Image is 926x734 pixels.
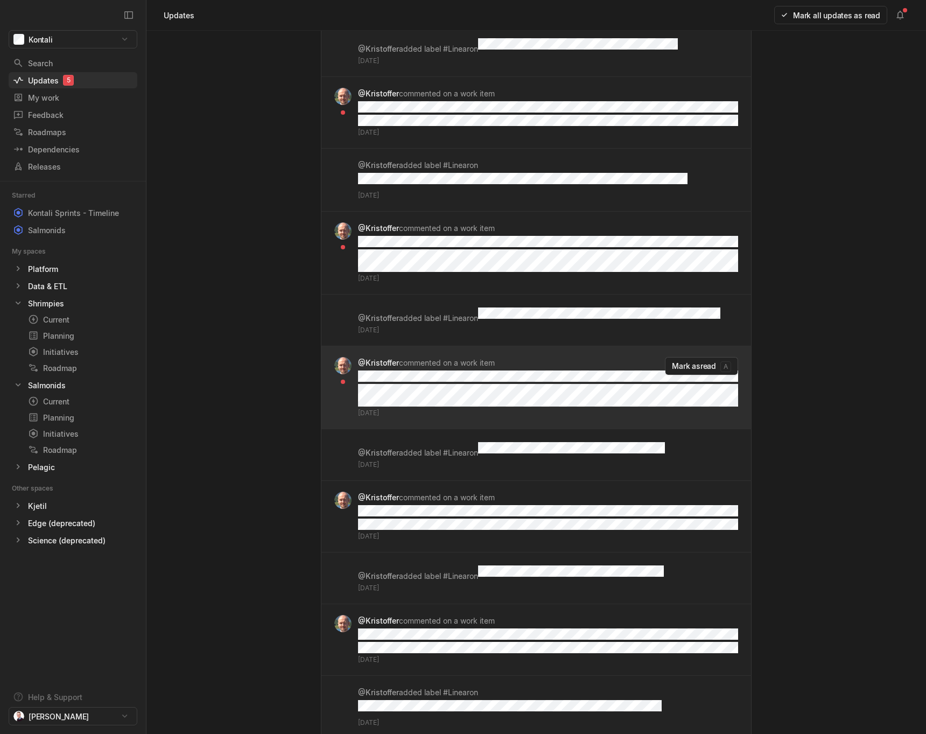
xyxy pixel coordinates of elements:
div: Starred [12,190,48,201]
span: Mark as read [672,361,716,371]
a: Kontali Sprints - Timeline [9,205,137,220]
a: Salmonids [9,378,137,393]
strong: @Kristoffer [358,160,399,170]
a: @Kristofferadded label #Linearon[DATE] [321,553,751,604]
img: profile.jpeg [334,492,352,509]
div: Roadmap [28,444,133,456]
span: [DATE] [358,325,379,335]
div: on [358,36,738,66]
div: Initiatives [28,346,133,358]
strong: @Kristoffer [358,44,399,53]
a: Roadmaps [9,124,137,140]
div: Releases [13,161,133,172]
span: [DATE] [358,460,379,470]
button: [PERSON_NAME] [9,707,137,725]
p: added label #Linear [358,448,469,457]
a: Platform [9,261,137,276]
div: Kjetil [28,500,47,512]
strong: @Kristoffer [358,493,399,502]
a: @Kristoffercommented on a work item[DATE] [321,77,751,148]
div: Edge (deprecated) [28,518,95,529]
strong: @Kristoffer [358,616,399,625]
button: Mark asreada [665,357,738,375]
strong: @Kristoffer [358,223,399,233]
div: Planning [28,330,133,341]
div: Shrimpies [9,296,137,311]
strong: @Kristoffer [358,571,399,581]
a: Kjetil [9,498,137,513]
a: @Kristoffercommented on a work item[DATE] [321,604,751,675]
div: on [358,563,738,593]
strong: @Kristoffer [358,89,399,98]
span: [DATE] [358,532,379,541]
div: Data & ETL [28,281,67,292]
a: Roadmap [24,442,137,457]
a: Current [24,394,137,409]
span: [PERSON_NAME] [29,711,89,722]
p: commented on a work item [358,358,495,367]
kbd: a [720,361,731,372]
a: Data & ETL [9,278,137,293]
div: Roadmap [28,362,133,374]
a: Roadmap [24,360,137,375]
div: on [358,440,738,470]
div: Other spaces [12,483,66,494]
div: Updates [13,75,133,86]
span: [DATE] [358,408,379,418]
div: Current [28,396,133,407]
a: Updates5 [9,72,137,88]
p: added label #Linear [358,571,469,581]
div: Science (deprecated) [28,535,106,546]
p: commented on a work item [358,616,495,625]
a: Current [24,312,137,327]
img: profile.jpeg [334,222,352,240]
a: Feedback [9,107,137,123]
div: Shrimpies [28,298,64,309]
div: Planning [28,412,133,423]
a: @Kristoffercommented on a work item[DATE] [321,481,751,552]
a: Dependencies [9,141,137,157]
div: Kontali Sprints - Timeline [28,207,119,219]
a: Edge (deprecated) [9,515,137,530]
div: Updates [162,8,197,23]
a: My work [9,89,137,106]
span: [DATE] [358,718,379,728]
span: [DATE] [358,191,379,200]
a: @Kristofferadded label #Linearon[DATE] [321,149,751,211]
a: Initiatives [24,426,137,441]
a: Science (deprecated) [9,533,137,548]
strong: @Kristoffer [358,448,399,457]
strong: @Kristoffer [358,313,399,323]
div: Salmonids [28,380,66,391]
div: on [358,159,738,200]
div: Feedback [13,109,133,121]
div: Platform [28,263,58,275]
img: profile.jpeg [334,357,352,374]
button: Kontali [9,30,137,48]
img: profile.jpeg [334,615,352,632]
p: commented on a work item [358,223,495,233]
div: on [358,305,738,335]
span: [DATE] [358,655,379,665]
a: Pelagic [9,459,137,474]
span: [DATE] [358,583,379,593]
div: Search [13,58,133,69]
a: @Kristoffercommented on a work item[DATE]Mark asreada [321,346,751,429]
span: [DATE] [358,56,379,66]
a: @Kristofferadded label #Linearon[DATE] [321,429,751,480]
a: @Kristofferadded label #Linearon[DATE] [321,25,751,76]
div: Roadmaps [13,127,133,138]
strong: @Kristoffer [358,358,399,367]
p: commented on a work item [358,89,495,98]
a: @Kristofferadded label #Linearon[DATE] [321,295,751,346]
img: profile.jpeg [334,88,352,105]
a: Initiatives [24,344,137,359]
a: Releases [9,158,137,174]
